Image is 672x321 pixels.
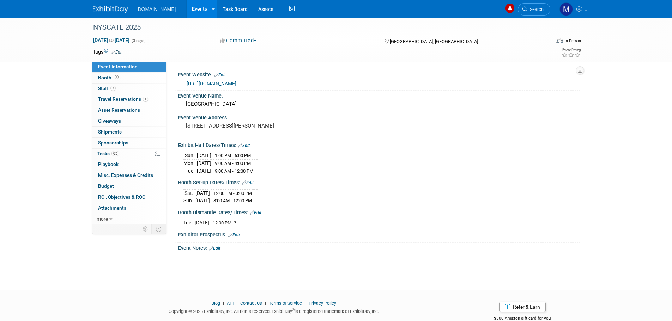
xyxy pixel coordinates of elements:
[137,6,176,12] span: [DOMAIN_NAME]
[111,151,119,156] span: 0%
[235,301,239,306] span: |
[98,183,114,189] span: Budget
[556,38,563,43] img: Format-Inperson.png
[92,116,166,126] a: Giveaways
[564,38,581,43] div: In-Person
[195,197,210,204] td: [DATE]
[178,229,580,239] div: Exhibitor Prospectus:
[183,167,197,174] td: Tue.
[98,161,119,167] span: Playbook
[143,97,148,102] span: 1
[97,216,108,222] span: more
[183,219,195,227] td: Tue.
[92,181,166,192] a: Budget
[98,194,145,200] span: ROI, Objectives & ROO
[214,73,226,78] a: Edit
[527,7,544,12] span: Search
[93,307,455,315] div: Copyright © 2025 ExhibitDay, Inc. All rights reserved. ExhibitDay is a registered trademark of Ex...
[178,91,580,99] div: Event Venue Name:
[559,2,573,16] img: Mark Menzella
[92,105,166,116] a: Asset Reservations
[91,21,540,34] div: NYSCATE 2025
[92,214,166,224] a: more
[250,210,261,215] a: Edit
[93,6,128,13] img: ExhibitDay
[197,167,211,174] td: [DATE]
[292,308,295,312] sup: ®
[97,151,119,156] span: Tasks
[183,197,195,204] td: Sun.
[499,302,546,312] a: Refer & Earn
[92,159,166,170] a: Playbook
[92,94,166,105] a: Travel Reservations1
[92,192,166,203] a: ROI, Objectives & ROO
[195,219,209,227] td: [DATE]
[303,301,308,306] span: |
[227,301,234,306] a: API
[217,37,259,44] button: Committed
[215,168,253,174] span: 9:00 AM - 12:00 PM
[183,152,197,160] td: Sun.
[197,152,211,160] td: [DATE]
[242,180,254,185] a: Edit
[240,301,262,306] a: Contact Us
[98,205,126,211] span: Attachments
[131,38,146,43] span: (3 days)
[111,50,123,55] a: Edit
[92,73,166,83] a: Booth
[178,207,580,216] div: Booth Dismantle Dates/Times:
[509,37,581,47] div: Event Format
[183,189,195,197] td: Sat.
[92,84,166,94] a: Staff3
[213,191,252,196] span: 12:00 PM - 3:00 PM
[110,86,116,91] span: 3
[263,301,268,306] span: |
[98,129,122,135] span: Shipments
[562,48,581,52] div: Event Rating
[98,140,128,146] span: Sponsorships
[93,48,123,55] td: Tags
[92,138,166,148] a: Sponsorships
[98,96,148,102] span: Travel Reservations
[178,69,580,79] div: Event Website:
[98,86,116,91] span: Staff
[187,81,236,86] a: [URL][DOMAIN_NAME]
[98,75,120,80] span: Booth
[139,224,152,234] td: Personalize Event Tab Strip
[108,37,115,43] span: to
[186,123,338,129] pre: [STREET_ADDRESS][PERSON_NAME]
[213,220,236,226] span: 12:00 PM -
[151,224,166,234] td: Toggle Event Tabs
[309,301,336,306] a: Privacy Policy
[93,37,130,43] span: [DATE] [DATE]
[211,301,220,306] a: Blog
[238,143,250,148] a: Edit
[215,153,251,158] span: 1:00 PM - 6:00 PM
[209,246,220,251] a: Edit
[215,161,251,166] span: 9:00 AM - 4:00 PM
[178,140,580,149] div: Exhibit Hall Dates/Times:
[228,233,240,237] a: Edit
[178,243,580,252] div: Event Notes:
[98,118,121,124] span: Giveaways
[518,3,550,16] a: Search
[195,189,210,197] td: [DATE]
[178,177,580,186] div: Booth Set-up Dates/Times:
[234,220,236,226] span: ?
[92,149,166,159] a: Tasks0%
[197,160,211,167] td: [DATE]
[98,172,153,178] span: Misc. Expenses & Credits
[390,39,478,44] span: [GEOGRAPHIC_DATA], [GEOGRAPHIC_DATA]
[221,301,226,306] span: |
[183,99,574,110] div: [GEOGRAPHIC_DATA]
[178,112,580,121] div: Event Venue Address:
[213,198,252,203] span: 8:00 AM - 12:00 PM
[183,160,197,167] td: Mon.
[269,301,302,306] a: Terms of Service
[92,170,166,181] a: Misc. Expenses & Credits
[113,75,120,80] span: Booth not reserved yet
[92,62,166,72] a: Event Information
[98,64,138,69] span: Event Information
[92,203,166,214] a: Attachments
[98,107,140,113] span: Asset Reservations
